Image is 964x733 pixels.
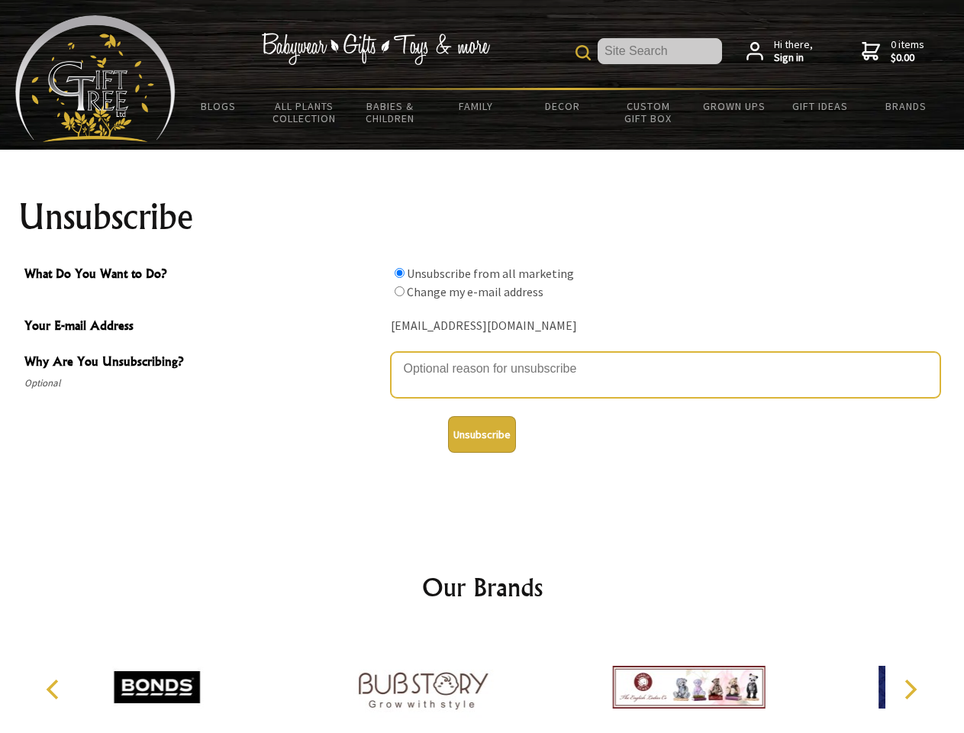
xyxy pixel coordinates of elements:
a: Hi there,Sign in [746,38,813,65]
input: Site Search [598,38,722,64]
img: Babyware - Gifts - Toys and more... [15,15,176,142]
button: Next [893,673,927,706]
a: Decor [519,90,605,122]
label: Change my e-mail address [407,284,543,299]
input: What Do You Want to Do? [395,286,405,296]
a: BLOGS [176,90,262,122]
span: Optional [24,374,383,392]
div: [EMAIL_ADDRESS][DOMAIN_NAME] [391,315,940,338]
span: What Do You Want to Do? [24,264,383,286]
span: 0 items [891,37,924,65]
h2: Our Brands [31,569,934,605]
a: All Plants Collection [262,90,348,134]
a: Babies & Children [347,90,434,134]
button: Unsubscribe [448,416,516,453]
img: product search [575,45,591,60]
button: Previous [38,673,72,706]
textarea: Why Are You Unsubscribing? [391,352,940,398]
a: 0 items$0.00 [862,38,924,65]
a: Custom Gift Box [605,90,692,134]
span: Why Are You Unsubscribing? [24,352,383,374]
a: Gift Ideas [777,90,863,122]
a: Grown Ups [691,90,777,122]
a: Family [434,90,520,122]
span: Your E-mail Address [24,316,383,338]
a: Brands [863,90,949,122]
strong: Sign in [774,51,813,65]
input: What Do You Want to Do? [395,268,405,278]
img: Babywear - Gifts - Toys & more [261,33,490,65]
span: Hi there, [774,38,813,65]
strong: $0.00 [891,51,924,65]
label: Unsubscribe from all marketing [407,266,574,281]
h1: Unsubscribe [18,199,946,235]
